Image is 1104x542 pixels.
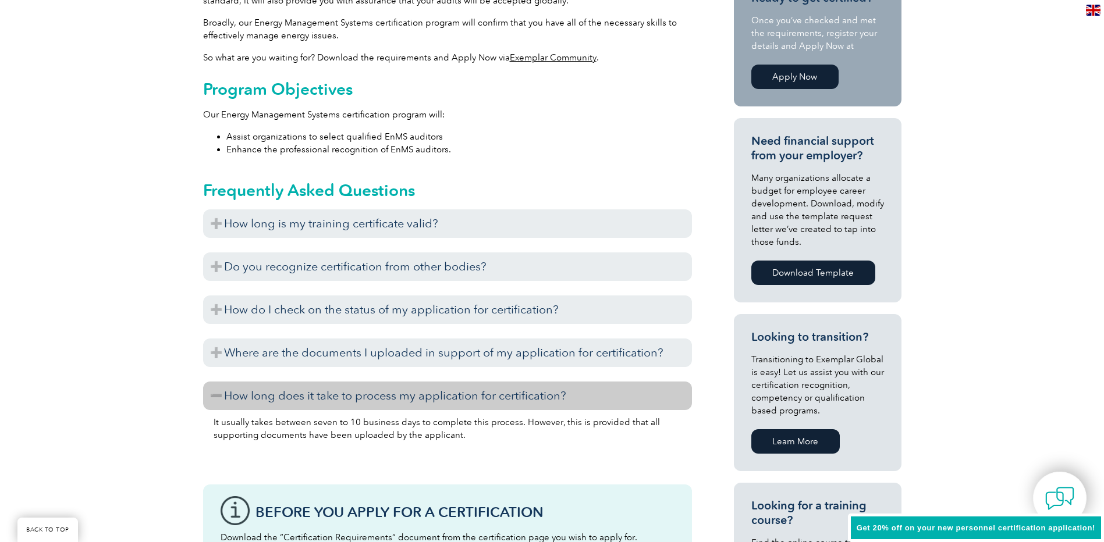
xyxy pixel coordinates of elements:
h3: How long is my training certificate valid? [203,209,692,238]
h3: Looking to transition? [751,330,884,344]
a: BACK TO TOP [17,518,78,542]
p: Our Energy Management Systems certification program will: [203,108,692,121]
h3: How long does it take to process my application for certification? [203,381,692,410]
span: Get 20% off on your new personnel certification application! [857,523,1095,532]
h3: Where are the documents I uploaded in support of my application for certification? [203,338,692,367]
h2: Program Objectives [203,80,692,98]
p: Broadly, our Energy Management Systems certification program will confirm that you have all of th... [203,16,692,42]
a: Learn More [751,429,840,454]
img: en [1086,5,1101,16]
li: Enhance the professional recognition of EnMS auditors. [226,143,692,156]
h3: Before You Apply For a Certification [255,505,675,519]
a: Apply Now [751,65,839,89]
p: It usually takes between seven to 10 business days to complete this process. However, this is pro... [214,416,681,441]
h2: Frequently Asked Questions [203,181,692,199]
h3: How do I check on the status of my application for certification? [203,295,692,324]
p: Once you’ve checked and met the requirements, register your details and Apply Now at [751,14,884,52]
img: contact-chat.png [1045,484,1074,513]
p: Transitioning to Exemplar Global is easy! Let us assist you with our certification recognition, c... [751,353,884,417]
a: Download Template [751,261,875,285]
p: So what are you waiting for? Download the requirements and Apply Now via . [203,51,692,64]
li: Assist organizations to select qualified EnMS auditors [226,130,692,143]
p: Many organizations allocate a budget for employee career development. Download, modify and use th... [751,172,884,248]
a: Exemplar Community [510,52,597,63]
h3: Do you recognize certification from other bodies? [203,252,692,281]
h3: Need financial support from your employer? [751,134,884,163]
h3: Looking for a training course? [751,498,884,527]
